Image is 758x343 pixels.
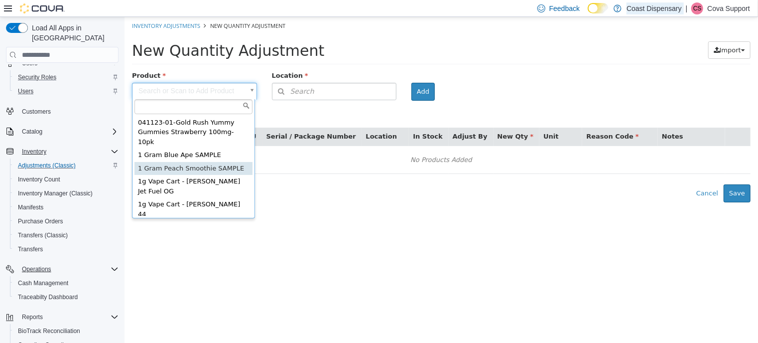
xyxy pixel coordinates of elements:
span: Transfers [14,243,119,255]
span: Load All Apps in [GEOGRAPHIC_DATA] [28,23,119,43]
span: Manifests [14,201,119,213]
button: Catalog [18,126,46,138]
a: Manifests [14,201,47,213]
button: Inventory Manager (Classic) [10,186,123,200]
div: Cova Support [691,2,703,14]
button: Inventory [2,145,123,159]
a: Transfers (Classic) [14,229,72,241]
span: Inventory Count [18,175,60,183]
a: Inventory Count [14,173,64,185]
a: Adjustments (Classic) [14,160,80,171]
button: Catalog [2,125,123,139]
button: Adjustments (Classic) [10,159,123,172]
a: BioTrack Reconciliation [14,325,84,337]
span: Inventory Manager (Classic) [14,187,119,199]
input: Dark Mode [588,3,609,13]
button: Operations [2,262,123,276]
span: BioTrack Reconciliation [18,327,80,335]
span: Security Roles [14,71,119,83]
span: Purchase Orders [14,215,119,227]
span: Inventory Count [14,173,119,185]
a: Traceabilty Dashboard [14,291,82,303]
div: 041123-01-Gold Rush Yummy Gummies Strawberry 100mg-10pk [10,99,128,132]
a: Users [14,85,37,97]
span: CS [693,2,702,14]
span: Catalog [22,128,42,136]
span: Transfers (Classic) [18,231,68,239]
button: Traceabilty Dashboard [10,290,123,304]
button: Cash Management [10,276,123,290]
span: Catalog [18,126,119,138]
img: Cova [20,3,65,13]
button: Manifests [10,200,123,214]
a: Transfers [14,243,47,255]
button: Reports [2,310,123,324]
button: Customers [2,104,123,119]
span: Cash Management [14,277,119,289]
button: Inventory Count [10,172,123,186]
span: Inventory [22,148,46,156]
a: Cash Management [14,277,72,289]
button: Inventory [18,146,50,158]
span: Transfers (Classic) [14,229,119,241]
button: Transfers (Classic) [10,228,123,242]
span: Customers [22,108,51,116]
span: Feedback [549,3,580,13]
button: Operations [18,263,55,275]
a: Inventory Manager (Classic) [14,187,97,199]
span: Adjustments (Classic) [18,162,76,170]
span: Manifests [18,203,43,211]
span: Operations [18,263,119,275]
button: Purchase Orders [10,214,123,228]
span: Cash Management [18,279,68,287]
span: Inventory Manager (Classic) [18,189,93,197]
span: Reports [18,311,119,323]
span: Transfers [18,245,43,253]
span: Users [14,85,119,97]
div: 1 Gram Blue Ape SAMPLE [10,132,128,145]
span: Operations [22,265,51,273]
a: Customers [18,106,55,118]
span: Users [18,87,33,95]
span: Customers [18,105,119,118]
button: BioTrack Reconciliation [10,324,123,338]
span: Inventory [18,146,119,158]
span: Reports [22,313,43,321]
button: Users [10,84,123,98]
a: Purchase Orders [14,215,67,227]
button: Security Roles [10,70,123,84]
button: Transfers [10,242,123,256]
span: Adjustments (Classic) [14,160,119,171]
span: Traceabilty Dashboard [14,291,119,303]
a: Security Roles [14,71,60,83]
p: Coast Dispensary [627,2,682,14]
span: Security Roles [18,73,56,81]
div: 1 Gram Peach Smoothie SAMPLE [10,145,128,159]
span: Traceabilty Dashboard [18,293,78,301]
div: 1g Vape Cart - [PERSON_NAME] 44 [10,181,128,204]
span: Purchase Orders [18,217,63,225]
span: BioTrack Reconciliation [14,325,119,337]
span: Dark Mode [588,13,588,14]
button: Reports [18,311,47,323]
p: Cova Support [707,2,750,14]
p: | [686,2,688,14]
div: 1g Vape Cart - [PERSON_NAME] Jet Fuel OG [10,158,128,181]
